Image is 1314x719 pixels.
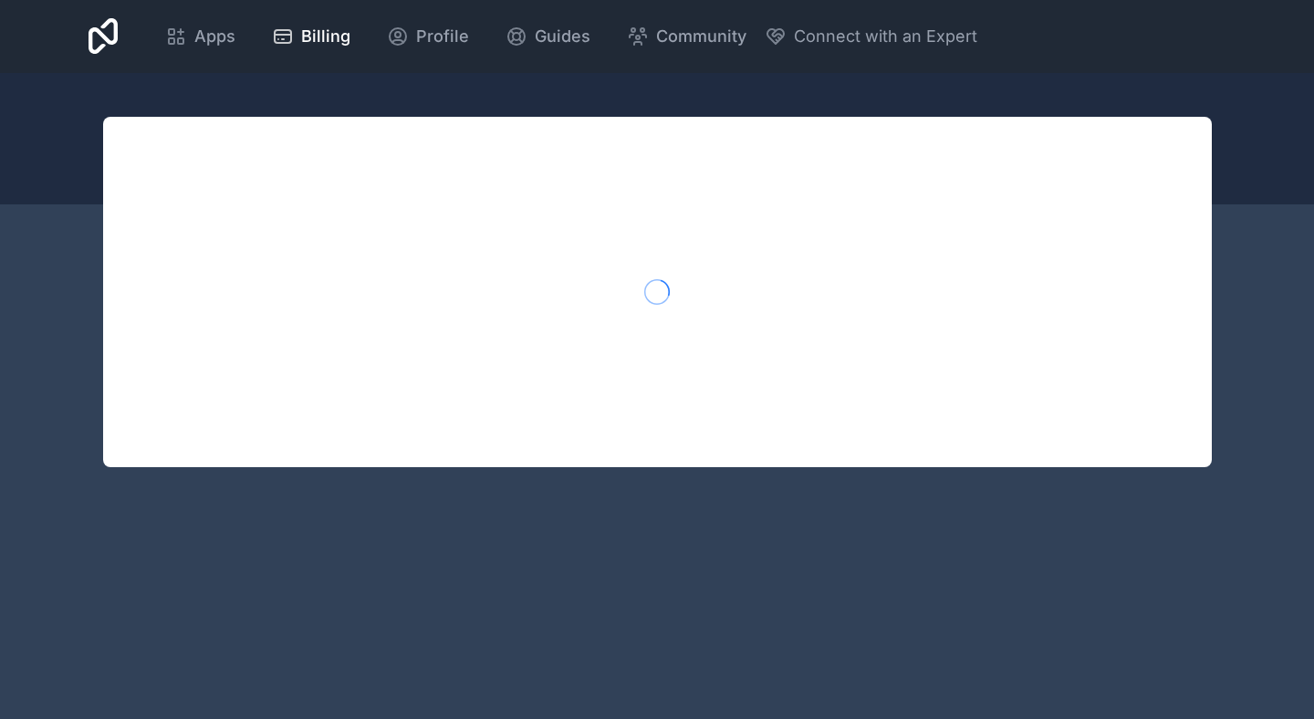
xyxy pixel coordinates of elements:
span: Connect with an Expert [794,24,977,49]
span: Community [656,24,746,49]
button: Connect with an Expert [765,24,977,49]
span: Apps [194,24,235,49]
span: Guides [535,24,590,49]
a: Profile [372,16,484,57]
span: Billing [301,24,350,49]
a: Community [612,16,761,57]
span: Profile [416,24,469,49]
a: Billing [257,16,365,57]
a: Apps [151,16,250,57]
a: Guides [491,16,605,57]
